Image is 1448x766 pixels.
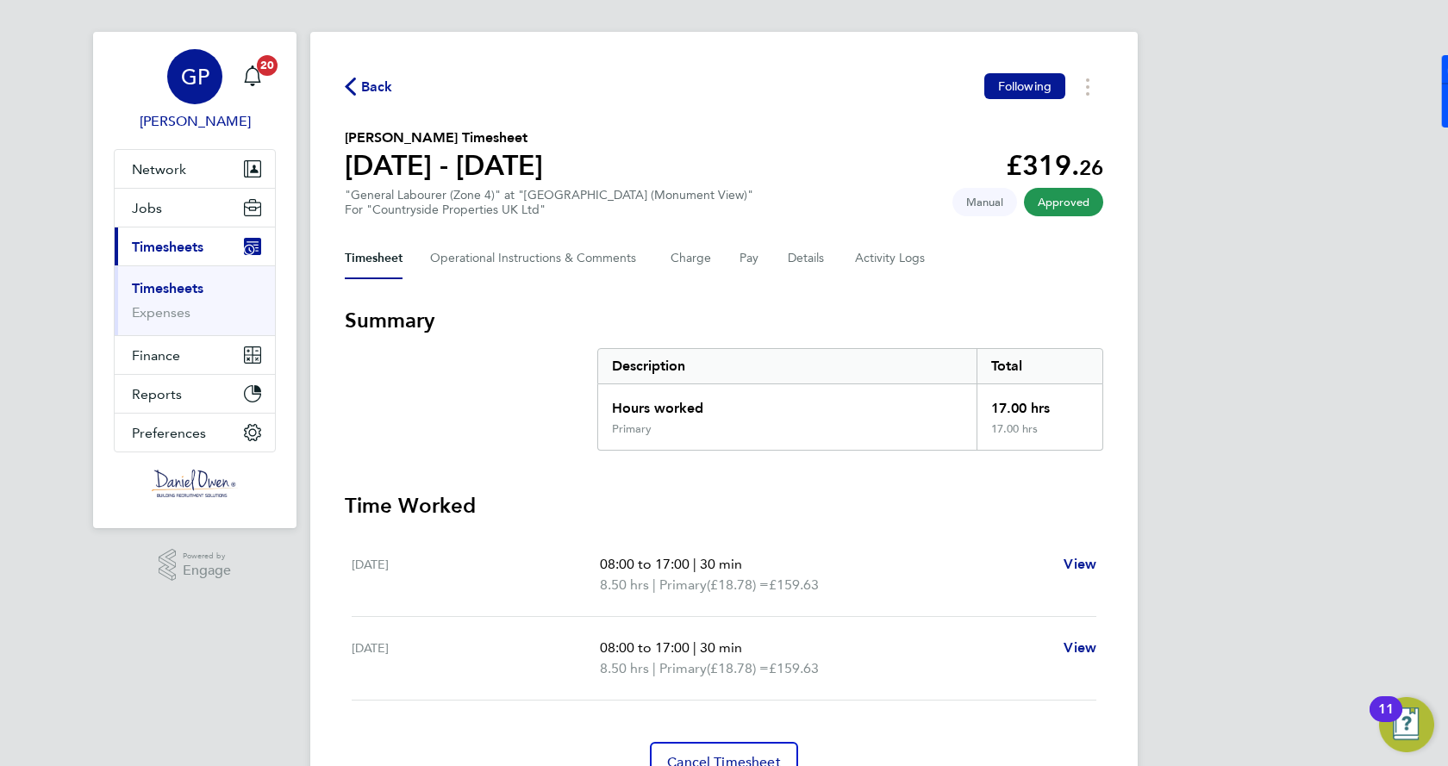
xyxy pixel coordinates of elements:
a: GP[PERSON_NAME] [114,49,276,132]
h3: Time Worked [345,492,1103,520]
span: Following [998,78,1052,94]
span: Timesheets [132,239,203,255]
span: 30 min [700,556,742,572]
span: | [652,576,656,593]
span: | [652,660,656,676]
div: 17.00 hrs [977,422,1102,450]
span: £159.63 [769,660,819,676]
div: 11 [1378,709,1394,732]
span: 26 [1079,155,1103,180]
div: Summary [597,348,1103,451]
span: (£18.78) = [707,576,769,593]
span: Primary [659,658,707,679]
span: (£18.78) = [707,660,769,676]
app-decimal: £319. [1006,149,1103,182]
button: Jobs [115,189,275,227]
span: Engage [183,564,231,578]
span: GP [181,65,209,88]
span: This timesheet was manually created. [952,188,1017,216]
h2: [PERSON_NAME] Timesheet [345,128,543,148]
span: Reports [132,386,182,402]
button: Open Resource Center, 11 new notifications [1379,697,1434,752]
div: Hours worked [598,384,977,422]
a: 20 [235,49,270,104]
span: This timesheet has been approved. [1024,188,1103,216]
span: 08:00 to 17:00 [600,556,690,572]
div: 17.00 hrs [977,384,1102,422]
span: Network [132,161,186,177]
span: View [1064,556,1096,572]
span: | [693,556,696,572]
span: 30 min [700,639,742,656]
nav: Main navigation [93,32,296,528]
div: "General Labourer (Zone 4)" at "[GEOGRAPHIC_DATA] (Monument View)" [345,188,753,217]
button: Pay [740,238,760,279]
div: Total [977,349,1102,383]
button: Operational Instructions & Comments [430,238,643,279]
span: 8.50 hrs [600,576,649,593]
button: Details [788,238,827,279]
button: Timesheets [115,227,275,265]
button: Activity Logs [855,238,927,279]
span: Jobs [132,200,162,216]
a: Go to home page [114,470,276,497]
span: | [693,639,696,656]
h3: Summary [345,307,1103,334]
a: View [1064,554,1096,575]
span: 8.50 hrs [600,660,649,676]
img: danielowen-logo-retina.png [152,470,238,497]
button: Timesheet [345,238,403,279]
span: Back [361,77,393,97]
button: Charge [671,238,712,279]
a: Powered byEngage [159,549,232,582]
button: Preferences [115,414,275,452]
div: [DATE] [352,554,600,595]
span: Primary [659,575,707,595]
button: Timesheets Menu [1072,73,1103,100]
span: 08:00 to 17:00 [600,639,690,656]
div: Timesheets [115,265,275,335]
span: Preferences [132,425,206,441]
div: Description [598,349,977,383]
span: Powered by [183,549,231,564]
button: Network [115,150,275,188]
div: For "Countryside Properties UK Ltd" [345,202,753,217]
span: Gemma Phillips [114,111,276,132]
span: 20 [257,55,278,76]
a: Expenses [132,304,190,321]
span: View [1064,639,1096,656]
a: View [1064,638,1096,658]
button: Following [984,73,1065,99]
div: Primary [612,422,652,436]
div: [DATE] [352,638,600,679]
span: Finance [132,347,180,364]
span: £159.63 [769,576,819,593]
h1: [DATE] - [DATE] [345,148,543,183]
button: Reports [115,375,275,413]
a: Timesheets [132,280,203,296]
button: Back [345,76,393,97]
button: Finance [115,336,275,374]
